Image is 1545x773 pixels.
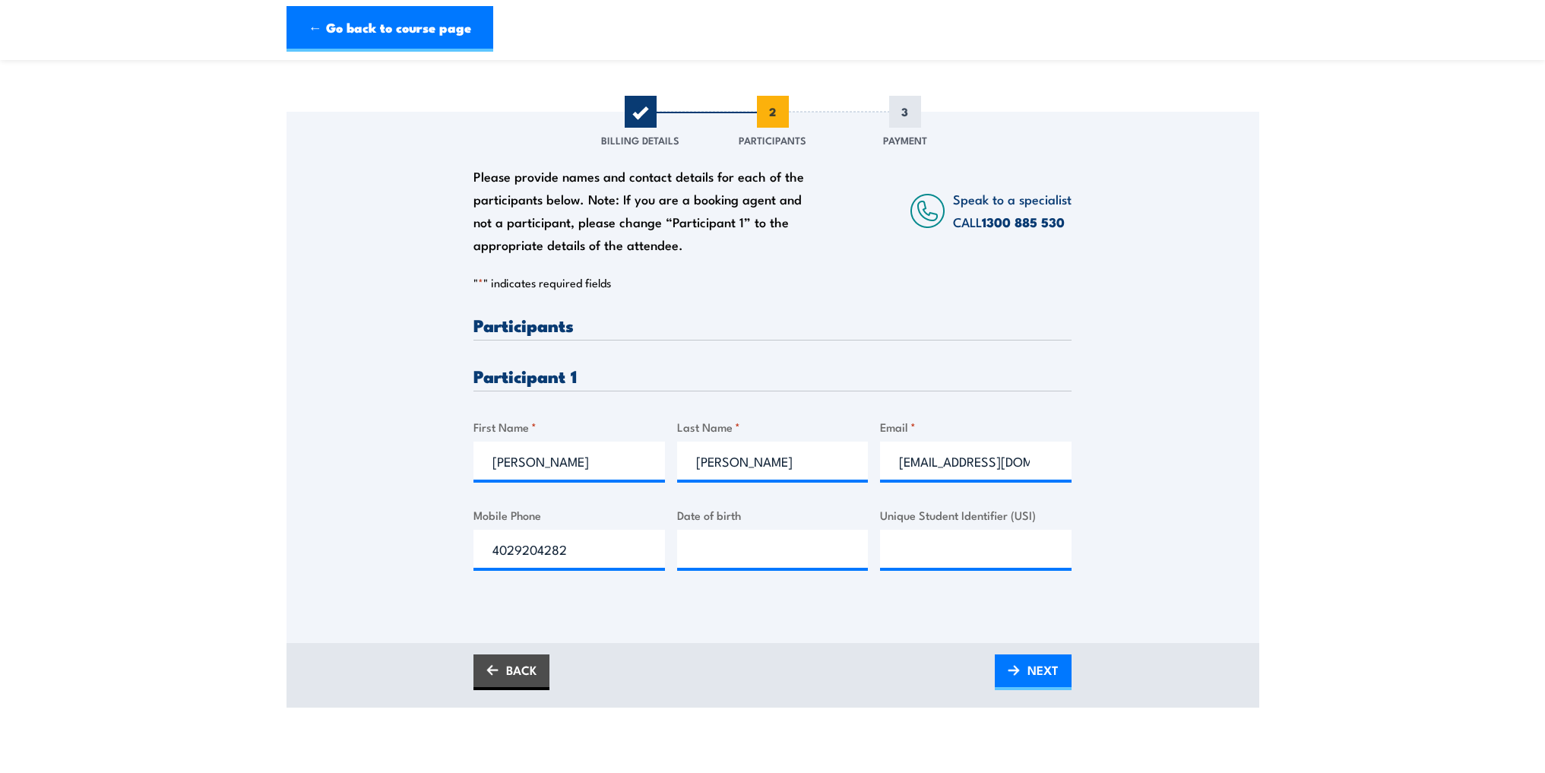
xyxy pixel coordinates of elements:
[473,418,665,436] label: First Name
[287,6,493,52] a: ← Go back to course page
[473,654,549,690] a: BACK
[880,418,1072,436] label: Email
[601,132,679,147] span: Billing Details
[953,189,1072,231] span: Speak to a specialist CALL
[883,132,927,147] span: Payment
[982,212,1065,232] a: 1300 885 530
[677,506,869,524] label: Date of birth
[880,506,1072,524] label: Unique Student Identifier (USI)
[473,316,1072,334] h3: Participants
[473,275,1072,290] p: " " indicates required fields
[625,96,657,128] span: 1
[1027,650,1059,690] span: NEXT
[739,132,806,147] span: Participants
[473,165,818,256] div: Please provide names and contact details for each of the participants below. Note: If you are a b...
[995,654,1072,690] a: NEXT
[473,506,665,524] label: Mobile Phone
[757,96,789,128] span: 2
[473,367,1072,385] h3: Participant 1
[677,418,869,436] label: Last Name
[889,96,921,128] span: 3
